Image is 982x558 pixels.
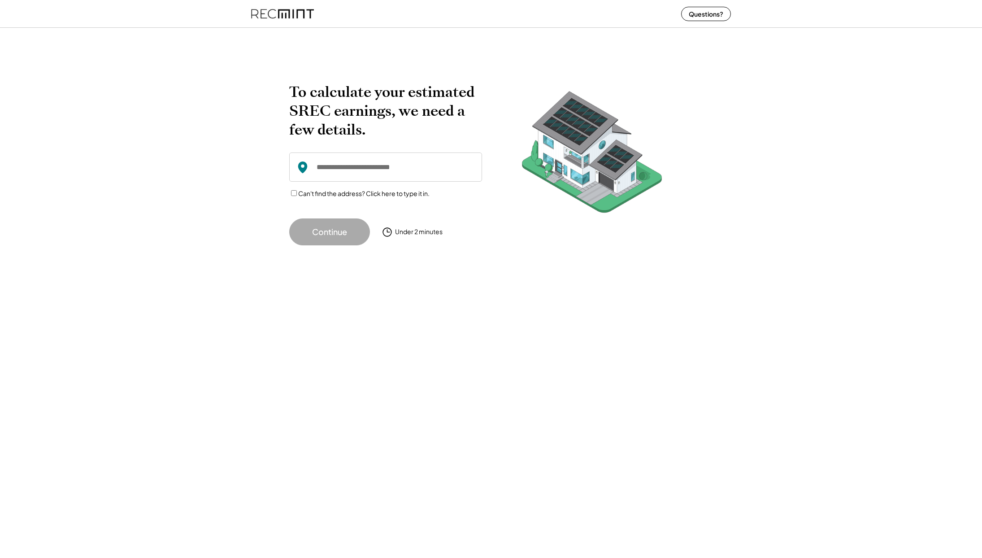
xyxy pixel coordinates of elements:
[289,83,482,139] h2: To calculate your estimated SREC earnings, we need a few details.
[289,218,370,245] button: Continue
[504,83,679,227] img: RecMintArtboard%207.png
[395,227,443,236] div: Under 2 minutes
[681,7,731,21] button: Questions?
[251,2,314,26] img: recmint-logotype%403x%20%281%29.jpeg
[298,189,430,197] label: Can't find the address? Click here to type it in.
